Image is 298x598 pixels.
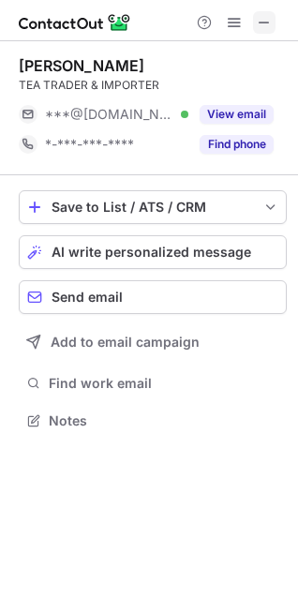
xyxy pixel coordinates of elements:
[52,200,254,215] div: Save to List / ATS / CRM
[19,370,287,396] button: Find work email
[200,135,274,154] button: Reveal Button
[19,11,131,34] img: ContactOut v5.3.10
[19,325,287,359] button: Add to email campaign
[19,280,287,314] button: Send email
[52,245,251,260] span: AI write personalized message
[19,235,287,269] button: AI write personalized message
[51,335,200,350] span: Add to email campaign
[19,77,287,94] div: TEA TRADER & IMPORTER
[19,408,287,434] button: Notes
[19,190,287,224] button: save-profile-one-click
[19,56,144,75] div: [PERSON_NAME]
[200,105,274,124] button: Reveal Button
[52,290,123,305] span: Send email
[45,106,174,123] span: ***@[DOMAIN_NAME]
[49,375,279,392] span: Find work email
[49,412,279,429] span: Notes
